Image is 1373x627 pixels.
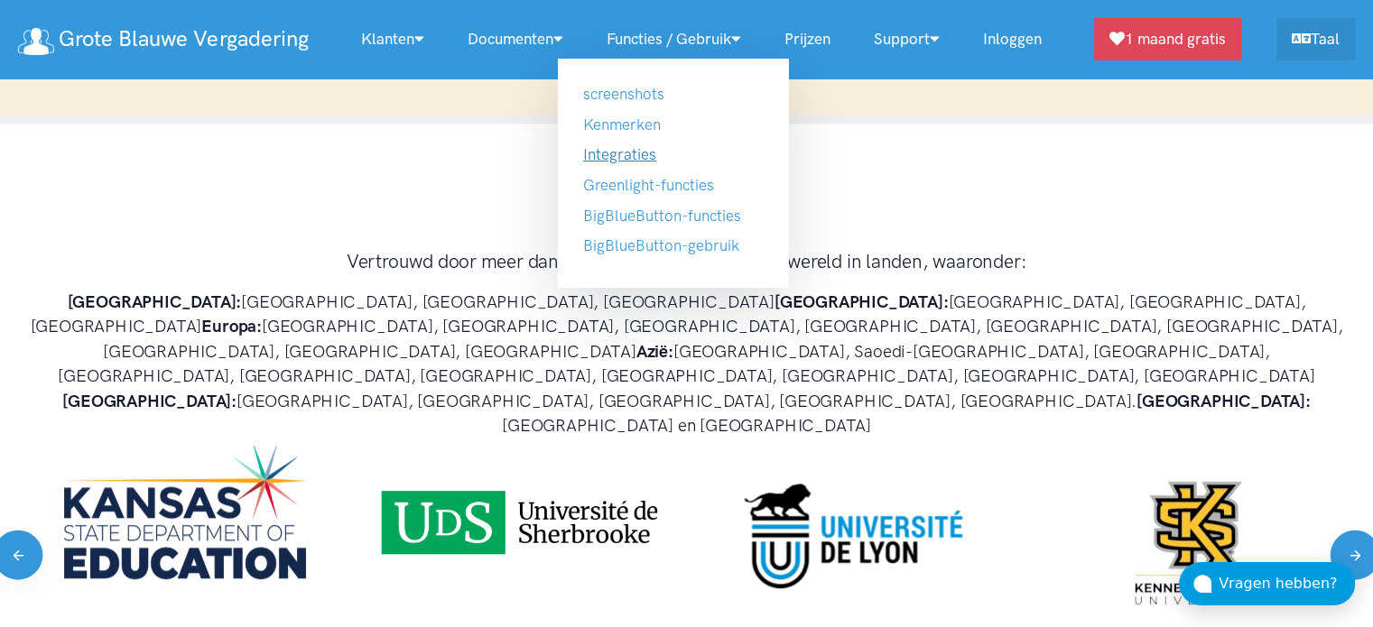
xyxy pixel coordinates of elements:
img: logo [18,28,54,55]
strong: Europa: [201,316,262,337]
strong: [GEOGRAPHIC_DATA]: [775,291,949,312]
a: Prijzen [763,20,852,59]
h3: Vertrouwd door meer dan 1,000 klanten over de hele wereld in landen, waaronder: [18,248,1355,274]
a: Documenten [446,20,585,59]
div: Vragen hebben? [1219,572,1355,595]
a: Kenmerken [583,115,661,134]
a: Taal [1276,18,1355,60]
a: Support [852,20,961,59]
a: BigBlueButton-gebruik [583,236,739,254]
a: BigBlueButton-functies [583,207,741,225]
strong: [GEOGRAPHIC_DATA]: [62,391,237,411]
a: Functies / gebruik [585,20,763,59]
img: lyon_university_logo_2022-02-23-115200_akic.png [707,446,1000,626]
a: Klanten [339,20,446,59]
a: 1 maand gratis [1094,18,1241,60]
strong: Azië: [636,341,673,362]
a: screenshots [583,85,664,103]
a: Greenlight-functies [583,176,714,194]
a: Inloggen [961,20,1063,59]
h4: [GEOGRAPHIC_DATA], [GEOGRAPHIC_DATA], [GEOGRAPHIC_DATA] [GEOGRAPHIC_DATA], [GEOGRAPHIC_DATA], [GE... [18,290,1355,438]
button: Vragen hebben? [1179,562,1355,605]
img: kansas-logo.png [50,446,320,626]
strong: [GEOGRAPHIC_DATA]: [1136,391,1311,411]
img: kennesaw.png [1031,446,1345,626]
a: Integraties [583,145,656,163]
strong: [GEOGRAPHIC_DATA]: [68,291,242,312]
a: Grote Blauwe Vergadering [18,20,308,59]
